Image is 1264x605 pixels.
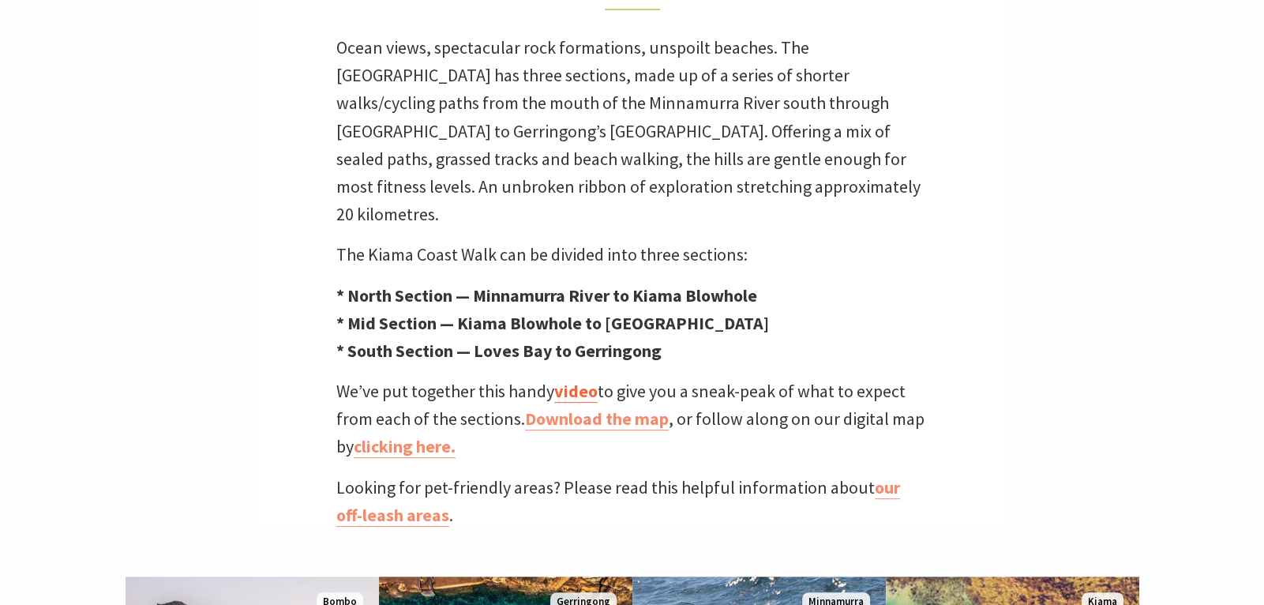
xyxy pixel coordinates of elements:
p: The Kiama Coast Walk can be divided into three sections: [336,241,928,269]
strong: * Mid Section — Kiama Blowhole to [GEOGRAPHIC_DATA] [336,312,769,334]
strong: * North Section — Minnamurra River to Kiama Blowhole [336,284,757,306]
a: video [554,380,598,403]
p: Ocean views, spectacular rock formations, unspoilt beaches. The [GEOGRAPHIC_DATA] has three secti... [336,34,928,228]
p: Looking for pet-friendly areas? Please read this helpful information about . [336,474,928,529]
strong: * South Section — Loves Bay to Gerringong [336,340,662,362]
a: our off-leash areas [336,476,900,527]
p: We’ve put together this handy to give you a sneak-peak of what to expect from each of the section... [336,378,928,461]
a: Download the map [525,408,669,430]
a: clicking here. [354,435,456,458]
